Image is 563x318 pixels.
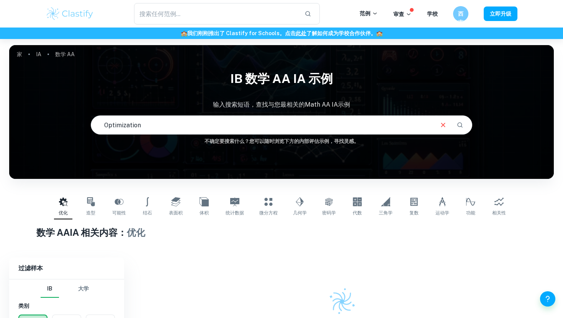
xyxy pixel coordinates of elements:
font: 数学 AA [55,51,75,57]
font: IB [47,286,52,292]
font: 统计数据 [226,210,244,216]
input: 例如，塑造徽标、球员安排、鸡蛋形状…… [91,114,432,136]
font: IB 数学 AA IA 示例 [230,71,333,86]
font: 过滤样本 [18,264,43,272]
a: 学校 [427,11,438,17]
font: 不确定要搜索什么？您可以随时浏览下方的内部评估示例，寻找灵感。 [205,138,359,144]
font: 数学 AA [36,227,70,238]
button: 西南航空 [453,6,468,21]
font: 功能 [466,210,475,216]
font: IA示例 [332,101,350,108]
a: 家 [17,49,22,60]
font: 复数 [409,210,419,216]
font: 优化 [127,227,145,238]
div: 过滤器类型选择 [41,279,93,298]
font: 立即升级 [490,11,511,17]
font: 密码学 [322,210,336,216]
font: IA 相关内容： [70,227,127,238]
button: 搜索 [453,118,466,131]
font: IA [36,51,41,57]
font: 几何学 [293,210,307,216]
font: 优化 [59,210,68,216]
font: 最相关的 [280,101,305,108]
font: 输入搜索短语，查找与您 [213,101,280,108]
button: 帮助和反馈 [540,291,555,307]
font: 范例 [360,10,370,16]
font: 微分方程 [259,210,278,216]
font: 了解如何成为学校合作伙伴 [306,30,371,36]
a: 此处 [296,30,306,36]
button: 立即升级 [484,6,517,21]
font: 运动学 [435,210,449,216]
font: 家 [17,51,22,57]
font: 审查 [393,11,404,17]
input: 搜索任何范例... [134,3,298,24]
font: 我们刚刚推出了 Clastify for Schools。点击 [187,30,296,36]
button: 清除 [436,118,450,132]
font: 类别 [18,303,29,309]
font: 🏫 [181,30,187,36]
font: 。🏫 [371,30,383,36]
font: 表面积 [169,210,183,216]
font: 造型 [86,210,95,216]
font: 相关性 [492,210,506,216]
img: Clastify 徽标 [46,6,94,21]
font: Math AA [305,101,330,108]
font: 体积 [200,210,209,216]
font: 三角学 [379,210,393,216]
font: 可能性 [112,210,126,216]
font: 大学 [78,286,89,292]
font: 结石 [143,210,152,216]
a: IA [36,49,41,60]
font: 西南航空 [458,11,463,42]
font: 代数 [353,210,362,216]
